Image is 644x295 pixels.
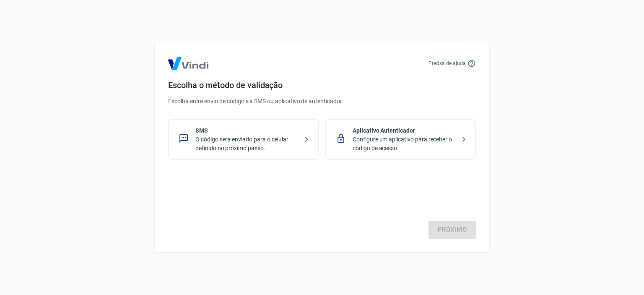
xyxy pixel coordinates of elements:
div: Aplicativo AutenticadorConfigure um aplicativo para receber o código de acesso. [325,119,476,160]
img: Logo Vind [168,57,208,70]
p: Aplicativo Autenticador [353,126,455,135]
p: Configure um aplicativo para receber o código de acesso. [353,135,455,153]
p: Escolha entre envio de código via SMS ou aplicativo de autenticador. [168,97,476,106]
div: SMSO código será enviado para o celular definido no próximo passo. [168,119,319,160]
p: Precisa de ajuda [428,60,466,67]
h4: Escolha o método de validação [168,80,476,90]
p: SMS [195,126,298,135]
p: O código será enviado para o celular definido no próximo passo. [195,135,298,153]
